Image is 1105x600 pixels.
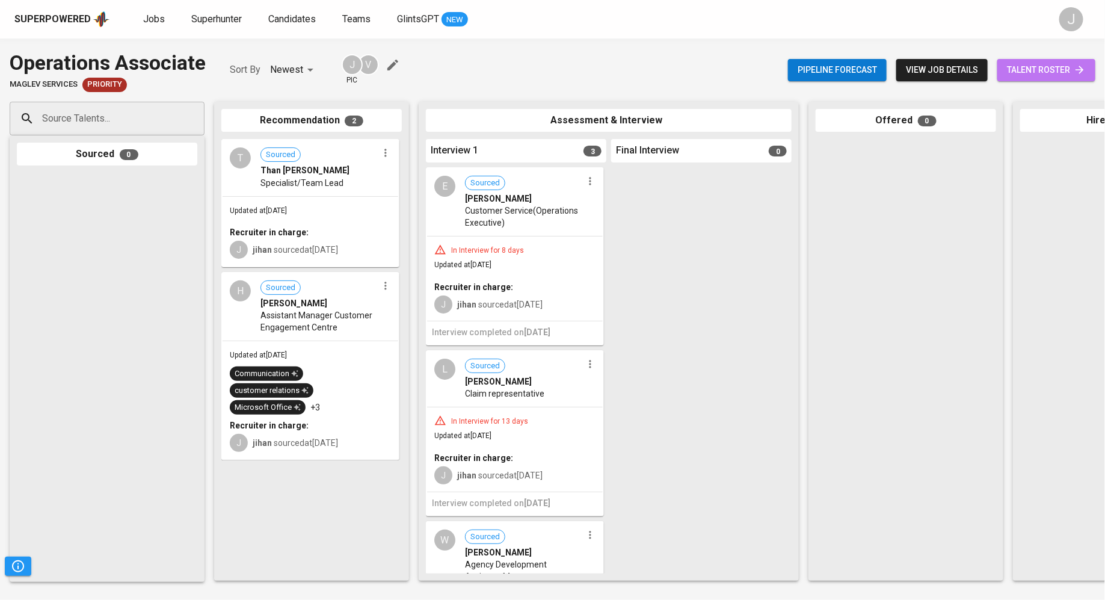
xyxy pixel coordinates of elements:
p: Sort By [230,63,260,77]
span: sourced at [DATE] [457,471,543,480]
div: H [230,280,251,302]
div: Superpowered [14,13,91,26]
div: Communication [235,368,298,380]
span: sourced at [DATE] [457,300,543,309]
b: Recruiter in charge: [434,282,513,292]
div: customer relations [235,385,309,397]
div: Assessment & Interview [426,109,792,132]
div: J [230,241,248,259]
span: [DATE] [524,327,550,337]
span: talent roster [1007,63,1086,78]
span: Updated at [DATE] [230,351,287,359]
b: Recruiter in charge: [434,453,513,463]
div: In Interview for 8 days [446,246,529,256]
span: Pipeline forecast [798,63,877,78]
span: Candidates [268,13,316,25]
span: Teams [342,13,371,25]
button: Open [198,117,200,120]
span: Sourced [261,149,300,161]
span: Than [PERSON_NAME] [260,164,349,176]
div: Offered [816,109,996,132]
span: 2 [345,116,363,126]
button: Pipeline forecast [788,59,887,81]
div: Operations Associate [10,48,206,78]
div: TSourcedThan [PERSON_NAME]Specialist/Team LeadUpdated at[DATE]Recruiter in charge:Jjihan sourceda... [221,139,399,267]
h6: Interview completed on [432,326,598,339]
div: W [434,530,455,551]
span: [PERSON_NAME] [260,297,327,309]
div: J [342,54,363,75]
div: V [358,54,379,75]
div: In Interview for 13 days [446,416,533,427]
span: Superhunter [191,13,242,25]
span: Updated at [DATE] [230,206,287,215]
span: [PERSON_NAME] [465,376,532,388]
div: J [434,295,452,314]
div: L [434,359,455,380]
div: Recommendation [221,109,402,132]
div: T [230,147,251,169]
div: J [1059,7,1083,31]
p: +3 [310,401,320,413]
img: app logo [93,10,109,28]
span: sourced at [DATE] [253,245,338,255]
b: jihan [253,438,272,448]
div: Microsoft Office [235,402,301,413]
div: pic [342,54,363,85]
div: J [230,434,248,452]
a: talent roster [997,59,1095,81]
div: New Job received from Demand Team [82,78,127,92]
span: Claim representative [465,388,544,400]
span: Updated at [DATE] [434,431,491,440]
span: 0 [120,149,138,160]
span: Sourced [466,360,505,372]
div: Newest [270,59,318,81]
a: Jobs [143,12,167,27]
button: view job details [896,59,988,81]
span: sourced at [DATE] [253,438,338,448]
span: [DATE] [524,498,550,508]
a: GlintsGPT NEW [397,12,468,27]
span: Interview 1 [431,144,478,158]
span: Maglev Services [10,79,78,90]
span: Sourced [261,282,300,294]
b: Recruiter in charge: [230,227,309,237]
span: Assistant Manager Customer Engagement Centre [260,309,378,333]
div: LSourced[PERSON_NAME]Claim representativeIn Interview for 13 daysUpdated at[DATE]Recruiter in cha... [426,350,604,516]
span: Updated at [DATE] [434,261,491,269]
span: Specialist/Team Lead [260,177,343,189]
div: J [434,466,452,484]
span: GlintsGPT [397,13,439,25]
span: Final Interview [616,144,679,158]
span: [PERSON_NAME] [465,193,532,205]
span: Priority [82,79,127,90]
a: Teams [342,12,373,27]
span: Jobs [143,13,165,25]
a: Superpoweredapp logo [14,10,109,28]
span: Sourced [466,531,505,543]
div: ESourced[PERSON_NAME]Customer Service(Operations Executive)In Interview for 8 daysUpdated at[DATE... [426,167,604,345]
h6: Interview completed on [432,497,598,510]
div: E [434,176,455,197]
span: 3 [583,146,602,156]
b: Recruiter in charge: [230,421,309,430]
b: jihan [253,245,272,255]
p: Newest [270,63,303,77]
button: Pipeline Triggers [5,557,31,576]
b: jihan [457,300,476,309]
span: 0 [769,146,787,156]
a: Superhunter [191,12,244,27]
span: view job details [906,63,978,78]
b: jihan [457,471,476,480]
span: Customer Service(Operations Executive) [465,205,582,229]
span: Agency Development Assistant Manager [465,558,582,583]
span: [PERSON_NAME] [465,546,532,558]
div: Sourced [17,143,197,166]
a: Candidates [268,12,318,27]
div: HSourced[PERSON_NAME]Assistant Manager Customer Engagement CentreUpdated at[DATE]Communicationcus... [221,272,399,460]
span: NEW [442,14,468,26]
span: Sourced [466,178,505,189]
span: 0 [918,116,937,126]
